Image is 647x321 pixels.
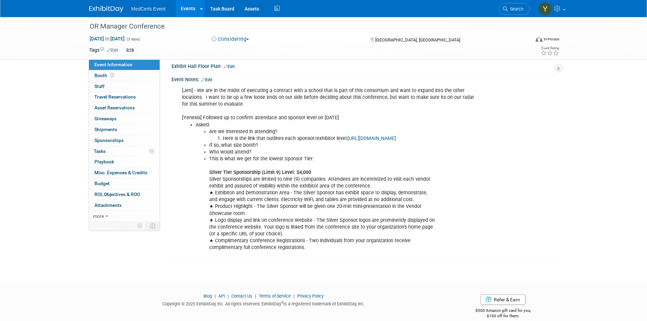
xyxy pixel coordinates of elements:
[89,178,160,189] a: Budget
[209,36,252,43] button: Considering
[89,135,160,146] a: Sponsorships
[543,37,559,42] div: In-Person
[89,211,160,221] a: more
[89,189,160,200] a: ROI, Objectives & ROO
[481,295,525,305] a: Refer & Earn
[259,293,291,299] a: Terms of Service
[94,105,135,110] span: Asset Reservations
[126,37,140,41] span: (3 days)
[196,122,479,251] li: Asked:
[134,221,146,230] td: Personalize Event Tab Strip
[89,124,160,135] a: Shipments
[94,127,117,132] span: Shipments
[292,293,296,299] span: |
[104,36,110,41] span: to
[201,77,212,82] a: Edit
[94,148,106,154] span: Tasks
[218,293,225,299] a: API
[499,3,530,15] a: Search
[172,61,558,70] div: Exhibit Hall Floor Plan:
[209,156,479,251] li: This is what we get for the lowest Sponsor Tier: Silver Sponsorships are limited to nine (9) comp...
[89,92,160,102] a: Travel Reservations
[253,293,258,299] span: |
[490,35,560,46] div: Event Format
[281,301,284,304] sup: ®
[223,135,479,142] li: Here is the link that outlines each sponsor/exhibitor level:
[89,200,160,211] a: Attachments
[89,59,160,70] a: Event Information
[177,84,483,254] div: [Jen] - We are in the midst of executing a contract with a school that is part of this consortium...
[94,116,116,121] span: Giveaways
[508,6,523,12] span: Search
[87,20,520,33] div: OR Manager Conference
[89,299,438,307] div: Copyright © 2025 ExhibitDay, Inc. All rights reserved. ExhibitDay is a registered trademark of Ex...
[375,37,460,42] span: [GEOGRAPHIC_DATA], [GEOGRAPHIC_DATA]
[89,113,160,124] a: Giveaways
[448,303,558,319] div: $500 Amazon gift card for you,
[94,94,136,100] span: Travel Reservations
[94,181,110,186] span: Budget
[124,47,136,54] div: B2B
[89,6,123,13] img: ExhibitDay
[94,73,115,78] span: Booth
[209,142,479,149] li: If so, what size booth?
[226,293,230,299] span: |
[89,81,160,92] a: Staff
[448,313,558,319] div: $150 off for them.
[297,293,324,299] a: Privacy Policy
[94,192,140,197] span: ROI, Objectives & ROO
[107,48,118,53] a: Edit
[89,70,160,81] a: Booth
[89,47,118,54] td: Tags
[231,293,252,299] a: Contact Us
[209,170,311,175] b: Silver Tier Sponsorship (Limit 9) Level: $4,000
[94,202,122,208] span: Attachments
[94,84,105,89] span: Staff
[109,73,115,78] span: Booth not reserved yet
[89,146,160,157] a: Tasks
[89,167,160,178] a: Misc. Expenses & Credits
[146,221,160,230] td: Toggle Event Tabs
[213,293,217,299] span: |
[172,74,558,83] div: Event Notes:
[93,213,104,219] span: more
[203,293,212,299] a: Blog
[539,2,552,15] img: Yenexis Quintana
[347,136,396,141] a: [URL][DOMAIN_NAME]
[94,170,147,175] span: Misc. Expenses & Credits
[94,159,114,164] span: Playbook
[541,47,559,50] div: Event Rating
[89,36,125,42] span: [DATE] [DATE]
[94,138,124,143] span: Sponsorships
[94,62,132,67] span: Event Information
[209,128,479,142] li: Are we interested in attending?
[89,157,160,167] a: Playbook
[209,149,479,156] li: Who would attend?
[223,64,235,69] a: Edit
[536,36,542,42] img: Format-Inperson.png
[89,103,160,113] a: Asset Reservations
[131,6,165,12] span: MedCerts Event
